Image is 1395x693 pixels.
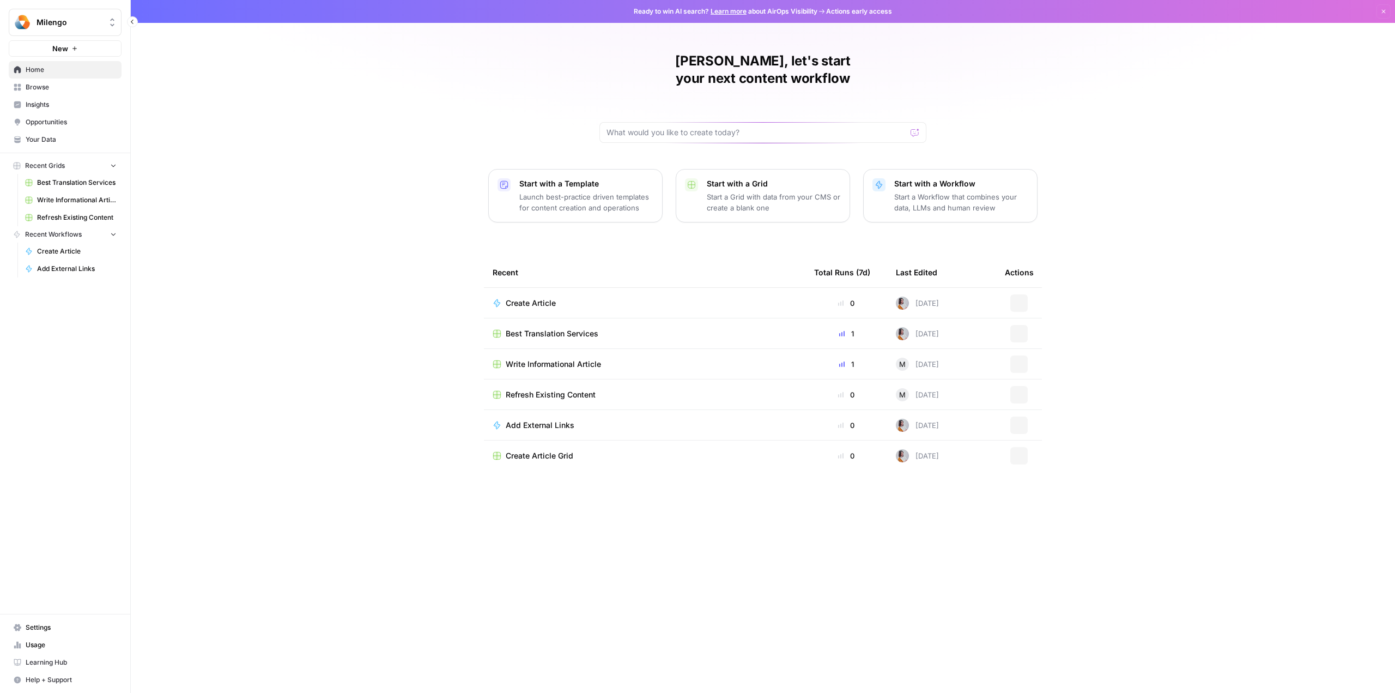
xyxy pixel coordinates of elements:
a: Create Article Grid [493,450,797,461]
span: Recent Grids [25,161,65,171]
div: [DATE] [896,297,939,310]
button: Start with a GridStart a Grid with data from your CMS or create a blank one [676,169,850,222]
div: Recent [493,257,797,287]
div: [DATE] [896,358,939,371]
a: Best Translation Services [493,328,797,339]
span: M [899,359,906,370]
a: Write Informational Article [20,191,122,209]
button: New [9,40,122,57]
img: Milengo Logo [13,13,32,32]
span: Home [26,65,117,75]
div: [DATE] [896,327,939,340]
span: Milengo [37,17,102,28]
a: Settings [9,619,122,636]
span: Opportunities [26,117,117,127]
button: Start with a WorkflowStart a Workflow that combines your data, LLMs and human review [863,169,1038,222]
p: Start with a Workflow [894,178,1028,189]
img: wqouze03vak4o7r0iykpfqww9cw8 [896,327,909,340]
p: Launch best-practice driven templates for content creation and operations [519,191,653,213]
p: Start with a Template [519,178,653,189]
a: Write Informational Article [493,359,797,370]
div: Actions [1005,257,1034,287]
a: Refresh Existing Content [20,209,122,226]
span: Settings [26,623,117,632]
span: Actions early access [826,7,892,16]
div: [DATE] [896,449,939,462]
button: Workspace: Milengo [9,9,122,36]
div: 0 [814,450,878,461]
div: 1 [814,328,878,339]
span: Refresh Existing Content [506,389,596,400]
div: 0 [814,420,878,431]
div: [DATE] [896,419,939,432]
img: wqouze03vak4o7r0iykpfqww9cw8 [896,297,909,310]
span: Create Article [506,298,556,309]
span: Write Informational Article [37,195,117,205]
div: [DATE] [896,388,939,401]
span: Create Article Grid [506,450,573,461]
button: Start with a TemplateLaunch best-practice driven templates for content creation and operations [488,169,663,222]
img: wqouze03vak4o7r0iykpfqww9cw8 [896,449,909,462]
a: Learn more [711,7,747,15]
a: Best Translation Services [20,174,122,191]
a: Create Article [20,243,122,260]
div: 0 [814,298,878,309]
span: Add External Links [37,264,117,274]
span: Browse [26,82,117,92]
a: Add External Links [20,260,122,278]
a: Learning Hub [9,654,122,671]
p: Start with a Grid [707,178,841,189]
img: wqouze03vak4o7r0iykpfqww9cw8 [896,419,909,432]
div: Total Runs (7d) [814,257,870,287]
p: Start a Workflow that combines your data, LLMs and human review [894,191,1028,213]
span: M [899,389,906,400]
input: What would you like to create today? [606,127,906,138]
a: Home [9,61,122,79]
a: Add External Links [493,420,797,431]
button: Recent Grids [9,158,122,174]
div: Last Edited [896,257,937,287]
h1: [PERSON_NAME], let's start your next content workflow [599,52,926,87]
span: Best Translation Services [506,328,598,339]
span: Your Data [26,135,117,144]
a: Create Article [493,298,797,309]
span: Learning Hub [26,658,117,667]
span: Best Translation Services [37,178,117,188]
a: Usage [9,636,122,654]
a: Insights [9,96,122,113]
span: Refresh Existing Content [37,213,117,222]
span: Create Article [37,246,117,256]
span: Help + Support [26,675,117,685]
button: Recent Workflows [9,226,122,243]
span: Ready to win AI search? about AirOps Visibility [634,7,817,16]
span: Write Informational Article [506,359,601,370]
span: Recent Workflows [25,230,82,239]
a: Opportunities [9,113,122,131]
button: Help + Support [9,671,122,689]
div: 0 [814,389,878,400]
span: Add External Links [506,420,574,431]
a: Refresh Existing Content [493,389,797,400]
div: 1 [814,359,878,370]
span: New [52,43,68,54]
a: Your Data [9,131,122,148]
a: Browse [9,79,122,96]
p: Start a Grid with data from your CMS or create a blank one [707,191,841,213]
span: Usage [26,640,117,650]
span: Insights [26,100,117,110]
